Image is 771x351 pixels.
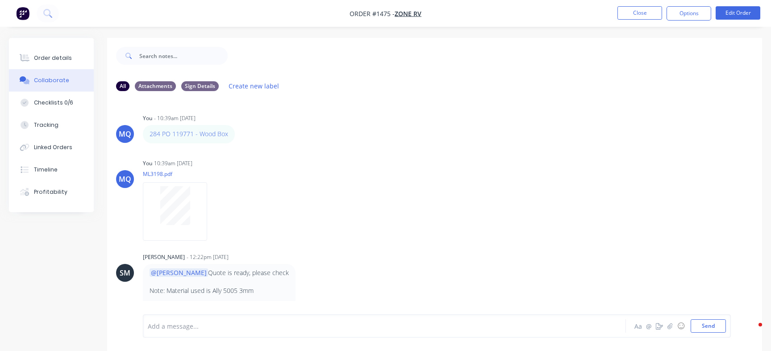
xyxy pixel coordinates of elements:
button: Order details [9,47,94,69]
button: Timeline [9,159,94,181]
div: [PERSON_NAME] [143,253,185,261]
a: Zone RV [395,9,421,18]
button: Options [667,6,711,21]
button: @ [643,321,654,331]
button: Checklists 0/6 [9,92,94,114]
div: Linked Orders [34,143,72,151]
div: Timeline [34,166,58,174]
div: You [143,114,152,122]
div: - 10:39am [DATE] [154,114,196,122]
input: Search notes... [139,47,228,65]
div: You [143,159,152,167]
div: Attachments [135,81,176,91]
span: Order #1475 - [350,9,395,18]
p: ML3198.pdf [143,170,216,178]
button: Collaborate [9,69,94,92]
p: Quote is ready, please check [150,268,289,277]
button: Tracking [9,114,94,136]
a: 284 PO 119771 - Wood Box [150,130,228,138]
div: MQ [119,174,131,184]
button: Aa [633,321,643,331]
span: @[PERSON_NAME] [150,268,208,277]
div: Tracking [34,121,58,129]
button: ☺ [675,321,686,331]
div: SM [120,267,130,278]
button: Profitability [9,181,94,203]
div: - 12:22pm [DATE] [187,253,229,261]
iframe: Intercom live chat [741,321,762,342]
img: Factory [16,7,29,20]
button: Send [691,319,726,333]
div: Sign Details [181,81,219,91]
div: Collaborate [34,76,69,84]
p: Note: Material used is Ally 5005 3mm [150,286,289,295]
button: Close [617,6,662,20]
button: Linked Orders [9,136,94,159]
div: 10:39am [DATE] [154,159,192,167]
div: Checklists 0/6 [34,99,73,107]
div: All [116,81,129,91]
button: Create new label [224,80,284,92]
div: MQ [119,129,131,139]
button: Edit Order [716,6,760,20]
div: Order details [34,54,72,62]
div: Profitability [34,188,67,196]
